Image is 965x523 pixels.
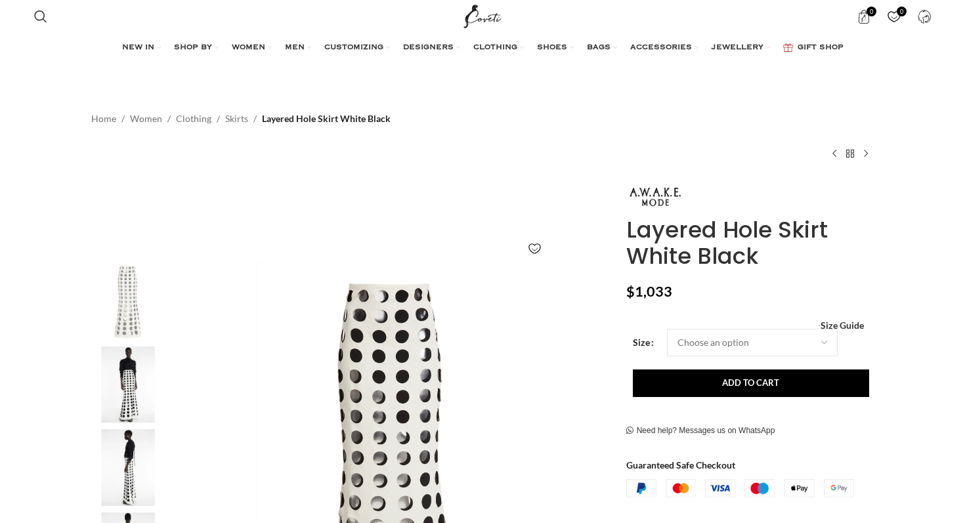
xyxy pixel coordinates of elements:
a: Skirts [225,112,248,126]
a: Search [28,3,54,30]
img: awake mode dress} [88,429,168,506]
a: Home [91,112,116,126]
img: awake mode Skirts [88,263,168,340]
span: ACCESSORIES [630,43,692,53]
a: MEN [285,35,311,61]
a: 0 [880,3,907,30]
a: Women [130,112,162,126]
img: GiftBag [783,43,793,52]
label: Size [633,335,654,350]
a: DESIGNERS [403,35,460,61]
a: CLOTHING [473,35,524,61]
a: SHOES [537,35,574,61]
img: guaranteed-safe-checkout-bordered.j [626,479,854,497]
a: WOMEN [232,35,272,61]
img: awake mode top [88,346,168,423]
span: SHOP BY [174,43,212,53]
a: Clothing [176,112,211,126]
a: SHOP BY [174,35,219,61]
a: NEW IN [122,35,161,61]
a: Site logo [461,10,505,21]
span: SHOES [537,43,567,53]
div: Main navigation [28,35,938,61]
span: WOMEN [232,43,265,53]
div: My Wishlist [880,3,907,30]
span: JEWELLERY [712,43,763,53]
bdi: 1,033 [626,283,672,300]
button: Add to cart [633,369,869,397]
span: GIFT SHOP [798,43,844,53]
span: DESIGNERS [403,43,454,53]
img: Awake Mode [626,181,685,209]
span: Layered Hole Skirt White Black [262,112,391,126]
a: Need help? Messages us on WhatsApp [626,426,775,436]
a: 0 [850,3,877,30]
a: GIFT SHOP [783,35,844,61]
span: 0 [897,7,907,16]
h1: Layered Hole Skirt White Black [626,217,874,270]
span: NEW IN [122,43,154,53]
strong: Guaranteed Safe Checkout [626,459,735,471]
a: ACCESSORIES [630,35,698,61]
span: MEN [285,43,305,53]
a: CUSTOMIZING [324,35,390,61]
span: 0 [867,7,876,16]
a: Previous product [826,146,842,161]
span: BAGS [587,43,611,53]
span: $ [626,283,635,300]
a: Next product [858,146,874,161]
a: BAGS [587,35,617,61]
span: CLOTHING [473,43,517,53]
nav: Breadcrumb [91,112,391,126]
span: CUSTOMIZING [324,43,383,53]
a: JEWELLERY [712,35,770,61]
